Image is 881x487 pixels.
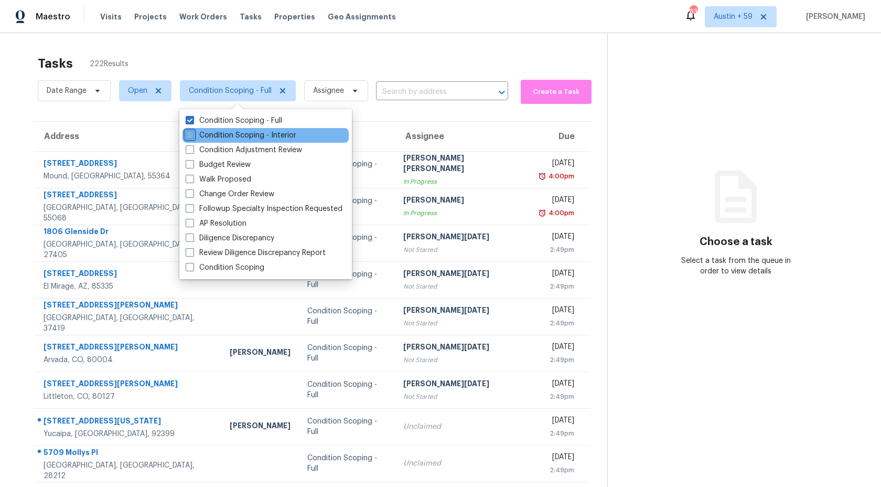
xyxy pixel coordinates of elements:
[539,465,574,475] div: 2:49pm
[403,268,522,281] div: [PERSON_NAME][DATE]
[403,458,522,469] div: Unclaimed
[44,313,213,334] div: [GEOGRAPHIC_DATA], [GEOGRAPHIC_DATA], 37419
[403,208,522,218] div: In Progress
[38,58,73,69] h2: Tasks
[538,171,546,182] img: Overdue Alarm Icon
[100,12,122,22] span: Visits
[539,281,574,292] div: 2:49pm
[186,189,274,199] label: Change Order Review
[539,355,574,365] div: 2:49pm
[44,378,213,391] div: [STREET_ADDRESS][PERSON_NAME]
[690,6,697,17] div: 831
[403,318,522,329] div: Not Started
[403,421,522,432] div: Unclaimed
[44,239,213,260] div: [GEOGRAPHIC_DATA], [GEOGRAPHIC_DATA], 27405
[546,208,574,218] div: 4:00pm
[539,195,574,208] div: [DATE]
[539,428,574,439] div: 2:49pm
[44,171,213,182] div: Mound, [GEOGRAPHIC_DATA], 55364
[44,226,213,239] div: 1806 Glenside Dr
[44,391,213,402] div: Littleton, CO, 80127
[44,429,213,439] div: Yucaipa, [GEOGRAPHIC_DATA], 92399
[44,300,213,313] div: [STREET_ADDRESS][PERSON_NAME]
[672,256,800,277] div: Select a task from the queue in order to view details
[186,174,251,185] label: Walk Proposed
[539,378,574,391] div: [DATE]
[230,420,291,433] div: [PERSON_NAME]
[313,86,344,96] span: Assignee
[240,13,262,20] span: Tasks
[530,122,590,151] th: Due
[307,269,386,290] div: Condition Scoping - Full
[714,12,753,22] span: Austin + 59
[403,305,522,318] div: [PERSON_NAME][DATE]
[44,416,213,429] div: [STREET_ADDRESS][US_STATE]
[307,416,386,437] div: Condition Scoping - Full
[403,281,522,292] div: Not Started
[44,268,213,281] div: [STREET_ADDRESS]
[802,12,865,22] span: [PERSON_NAME]
[403,245,522,255] div: Not Started
[90,59,128,69] span: 222 Results
[307,343,386,364] div: Condition Scoping - Full
[186,218,246,229] label: AP Resolution
[539,158,574,171] div: [DATE]
[179,12,227,22] span: Work Orders
[546,171,574,182] div: 4:00pm
[538,208,546,218] img: Overdue Alarm Icon
[44,203,213,224] div: [GEOGRAPHIC_DATA], [GEOGRAPHIC_DATA], 55068
[539,305,574,318] div: [DATE]
[328,12,396,22] span: Geo Assignments
[44,189,213,203] div: [STREET_ADDRESS]
[403,231,522,245] div: [PERSON_NAME][DATE]
[403,195,522,208] div: [PERSON_NAME]
[700,237,772,247] h3: Choose a task
[34,122,221,151] th: Address
[539,342,574,355] div: [DATE]
[186,145,302,155] label: Condition Adjustment Review
[395,122,530,151] th: Assignee
[403,153,522,176] div: [PERSON_NAME] [PERSON_NAME]
[186,233,274,243] label: Diligence Discrepancy
[189,86,272,96] span: Condition Scoping - Full
[186,160,251,170] label: Budget Review
[539,318,574,329] div: 2:49pm
[539,245,574,255] div: 2:49pm
[36,12,70,22] span: Maestro
[134,12,167,22] span: Projects
[521,80,591,104] button: Create a Task
[376,84,479,100] input: Search by address
[539,452,574,465] div: [DATE]
[186,115,282,126] label: Condition Scoping - Full
[307,306,386,327] div: Condition Scoping - Full
[307,453,386,474] div: Condition Scoping - Full
[495,85,509,100] button: Open
[186,262,264,273] label: Condition Scoping
[186,204,342,214] label: Followup Specialty Inspection Requested
[403,391,522,402] div: Not Started
[403,342,522,355] div: [PERSON_NAME][DATE]
[307,379,386,400] div: Condition Scoping - Full
[539,268,574,281] div: [DATE]
[526,86,586,98] span: Create a Task
[403,378,522,391] div: [PERSON_NAME][DATE]
[128,86,147,96] span: Open
[44,342,213,355] div: [STREET_ADDRESS][PERSON_NAME]
[44,460,213,481] div: [GEOGRAPHIC_DATA], [GEOGRAPHIC_DATA], 28212
[230,347,291,360] div: [PERSON_NAME]
[539,231,574,245] div: [DATE]
[186,130,296,141] label: Condition Scoping - Interior
[44,355,213,365] div: Arvada, CO, 80004
[44,158,213,171] div: [STREET_ADDRESS]
[539,415,574,428] div: [DATE]
[44,281,213,292] div: El Mirage, AZ, 85335
[274,12,315,22] span: Properties
[403,355,522,365] div: Not Started
[47,86,87,96] span: Date Range
[186,248,326,258] label: Review Diligence Discrepancy Report
[539,391,574,402] div: 2:49pm
[403,176,522,187] div: In Progress
[44,447,213,460] div: 5709 Mollys Pl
